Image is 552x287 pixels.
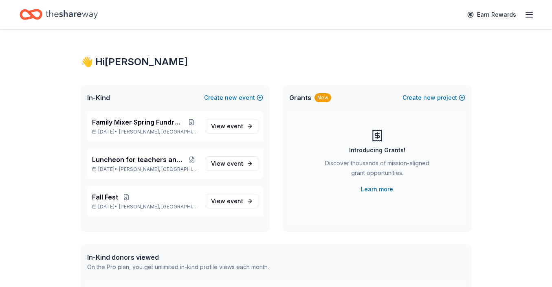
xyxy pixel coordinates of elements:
[211,196,243,206] span: View
[423,93,435,103] span: new
[20,5,98,24] a: Home
[227,160,243,167] span: event
[227,197,243,204] span: event
[211,121,243,131] span: View
[322,158,433,181] div: Discover thousands of mission-aligned grant opportunities.
[92,204,199,210] p: [DATE] •
[462,7,521,22] a: Earn Rewards
[81,55,472,68] div: 👋 Hi [PERSON_NAME]
[349,145,405,155] div: Introducing Grants!
[289,93,311,103] span: Grants
[92,117,184,127] span: Family Mixer Spring Fundraiser
[92,129,199,135] p: [DATE] •
[206,194,258,208] a: View event
[119,166,199,173] span: [PERSON_NAME], [GEOGRAPHIC_DATA]
[361,184,393,194] a: Learn more
[204,93,263,103] button: Createnewevent
[119,204,199,210] span: [PERSON_NAME], [GEOGRAPHIC_DATA]
[211,159,243,169] span: View
[314,93,331,102] div: New
[87,252,269,262] div: In-Kind donors viewed
[206,119,258,134] a: View event
[119,129,199,135] span: [PERSON_NAME], [GEOGRAPHIC_DATA]
[227,123,243,129] span: event
[225,93,237,103] span: new
[92,192,118,202] span: Fall Fest
[87,93,110,103] span: In-Kind
[402,93,465,103] button: Createnewproject
[206,156,258,171] a: View event
[87,262,269,272] div: On the Pro plan, you get unlimited in-kind profile views each month.
[92,166,199,173] p: [DATE] •
[92,155,185,164] span: Luncheon for teachers and staff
